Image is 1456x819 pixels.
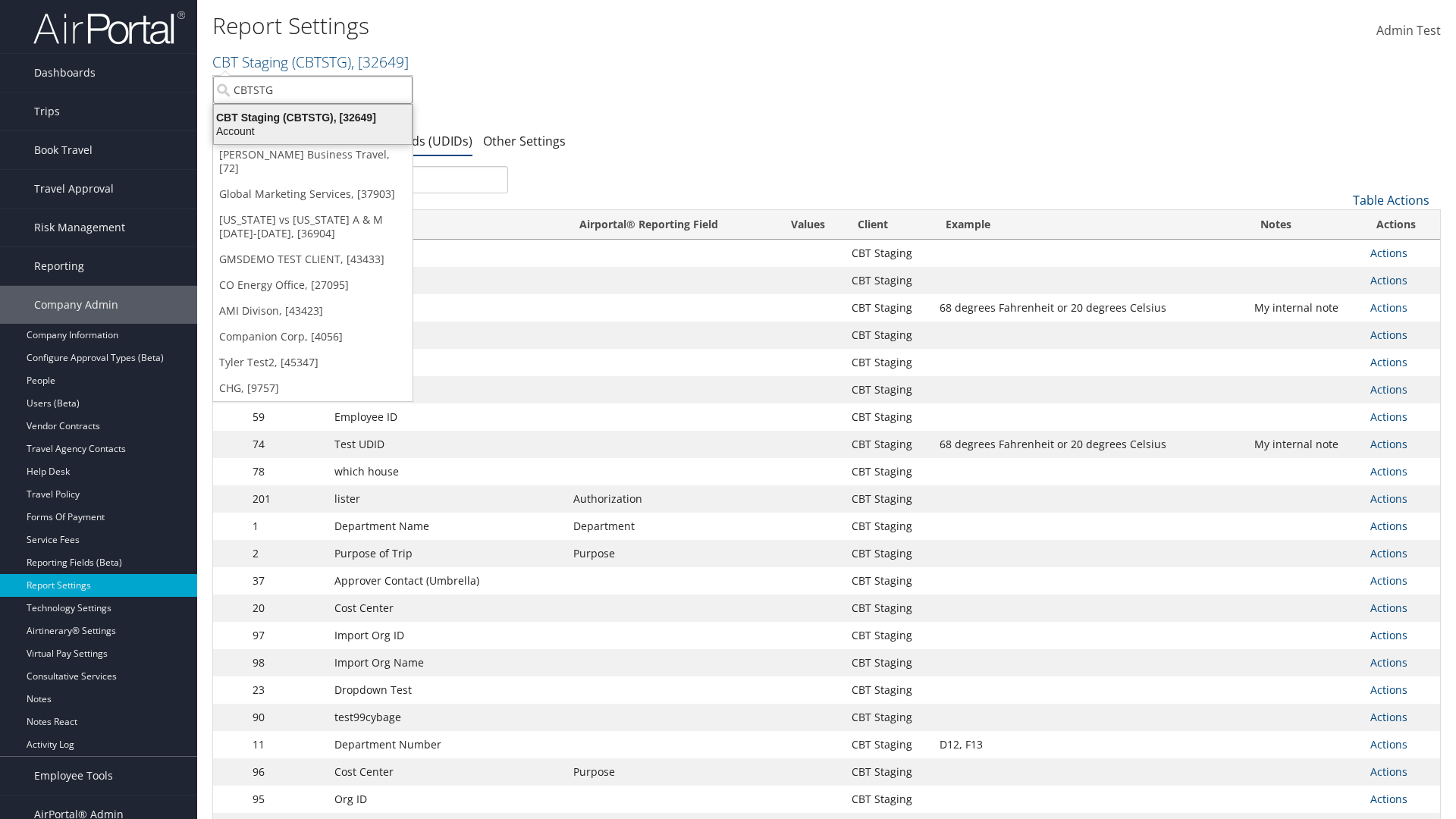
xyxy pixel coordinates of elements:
[1370,573,1407,588] a: Actions
[772,210,843,240] th: Values
[327,786,566,813] td: Org ID
[844,431,932,458] td: CBT Staging
[844,458,932,485] td: CBT Staging
[327,431,566,458] td: Test UDID
[327,731,566,758] td: Department Number
[1370,409,1407,424] a: Actions
[566,210,772,240] th: Airportal&reg; Reporting Field
[932,431,1247,458] td: 68 degrees Fahrenheit or 20 degrees Celsius
[327,676,566,704] td: Dropdown Test
[844,731,932,758] td: CBT Staging
[213,207,413,246] a: [US_STATE] vs [US_STATE] A & M [DATE]-[DATE], [36904]
[844,485,932,513] td: CBT Staging
[1370,792,1407,806] a: Actions
[327,349,566,376] td: VIP
[327,294,566,322] td: free
[1370,710,1407,724] a: Actions
[1370,682,1407,697] a: Actions
[327,704,566,731] td: test99cybage
[1370,628,1407,642] a: Actions
[351,52,409,72] span: , [ 32649 ]
[1370,464,1407,479] a: Actions
[844,267,932,294] td: CBT Staging
[212,52,409,72] a: CBT Staging
[245,513,327,540] td: 1
[205,111,421,124] div: CBT Staging (CBTSTG), [32649]
[1370,273,1407,287] a: Actions
[566,513,772,540] td: Department
[34,131,93,169] span: Book Travel
[1363,210,1440,240] th: Actions
[932,731,1247,758] td: D12, F13
[245,567,327,595] td: 37
[245,704,327,731] td: 90
[327,458,566,485] td: which house
[1247,294,1362,322] td: My internal note
[212,10,1031,42] h1: Report Settings
[1370,764,1407,779] a: Actions
[245,403,327,431] td: 59
[245,622,327,649] td: 97
[327,485,566,513] td: lister
[1370,519,1407,533] a: Actions
[327,403,566,431] td: Employee ID
[245,485,327,513] td: 201
[844,294,932,322] td: CBT Staging
[1370,737,1407,752] a: Actions
[844,376,932,403] td: CBT Staging
[844,567,932,595] td: CBT Staging
[34,54,96,92] span: Dashboards
[1370,246,1407,260] a: Actions
[1370,546,1407,560] a: Actions
[844,786,932,813] td: CBT Staging
[1370,355,1407,369] a: Actions
[327,595,566,622] td: Cost Center
[327,376,566,403] td: Rule Class
[327,649,566,676] td: Import Org Name
[213,76,413,104] input: Search Accounts
[34,209,125,246] span: Risk Management
[213,298,413,324] a: AMI Divison, [43423]
[327,540,566,567] td: Purpose of Trip
[213,272,413,298] a: CO Energy Office, [27095]
[1353,192,1429,209] a: Table Actions
[327,567,566,595] td: Approver Contact (Umbrella)
[327,758,566,786] td: Cost Center
[844,403,932,431] td: CBT Staging
[327,240,566,267] td: QAM
[932,210,1247,240] th: Example
[327,210,566,240] th: Name
[327,513,566,540] td: Department Name
[245,649,327,676] td: 98
[213,324,413,350] a: Companion Corp, [4056]
[844,622,932,649] td: CBT Staging
[33,10,185,45] img: airportal-logo.png
[844,349,932,376] td: CBT Staging
[245,758,327,786] td: 96
[1370,300,1407,315] a: Actions
[1247,431,1362,458] td: My internal note
[1370,491,1407,506] a: Actions
[213,350,413,375] a: Tyler Test2, [45347]
[327,267,566,294] td: Lister
[292,52,351,72] span: ( CBTSTG )
[483,133,566,149] a: Other Settings
[213,142,413,181] a: [PERSON_NAME] Business Travel, [72]
[34,170,114,208] span: Travel Approval
[566,540,772,567] td: Purpose
[245,431,327,458] td: 74
[245,540,327,567] td: 2
[213,181,413,207] a: Global Marketing Services, [37903]
[844,595,932,622] td: CBT Staging
[213,375,413,401] a: CHG, [9757]
[1370,655,1407,670] a: Actions
[1376,8,1441,55] a: Admin Test
[205,124,421,138] div: Account
[245,786,327,813] td: 95
[932,294,1247,322] td: 68 degrees Fahrenheit or 20 degrees Celsius
[844,704,932,731] td: CBT Staging
[245,676,327,704] td: 23
[1370,382,1407,397] a: Actions
[844,676,932,704] td: CBT Staging
[327,622,566,649] td: Import Org ID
